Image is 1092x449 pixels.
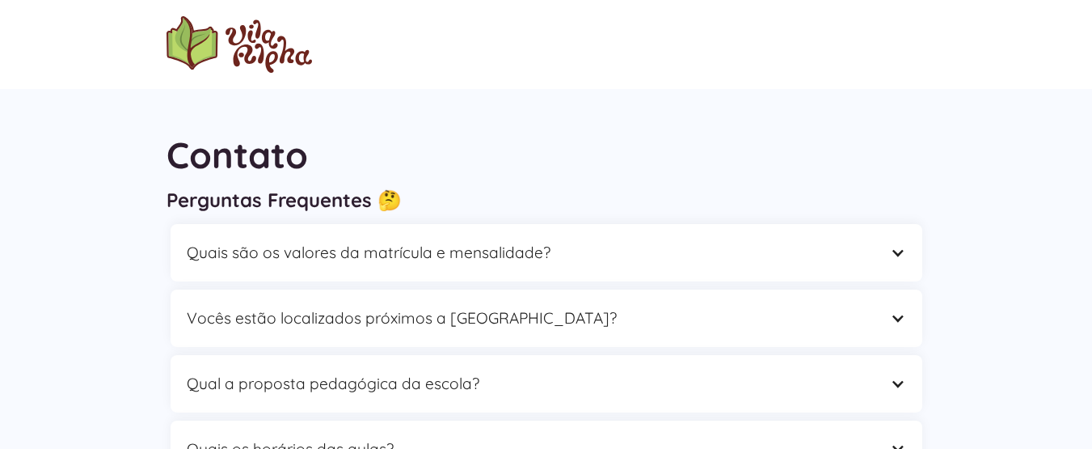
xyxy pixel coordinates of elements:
div: Vocês estão localizados próximos a [GEOGRAPHIC_DATA]? [187,306,874,331]
div: Quais são os valores da matrícula e mensalidade? [171,224,922,282]
h1: Contato [167,129,926,180]
a: home [167,16,312,73]
img: logo Escola Vila Alpha [167,16,312,73]
div: Qual a proposta pedagógica da escola? [171,355,922,413]
div: Vocês estão localizados próximos a [GEOGRAPHIC_DATA]? [171,290,922,347]
div: Quais são os valores da matrícula e mensalidade? [187,240,874,265]
div: Qual a proposta pedagógica da escola? [187,371,874,396]
h3: Perguntas Frequentes 🤔 [167,188,926,212]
